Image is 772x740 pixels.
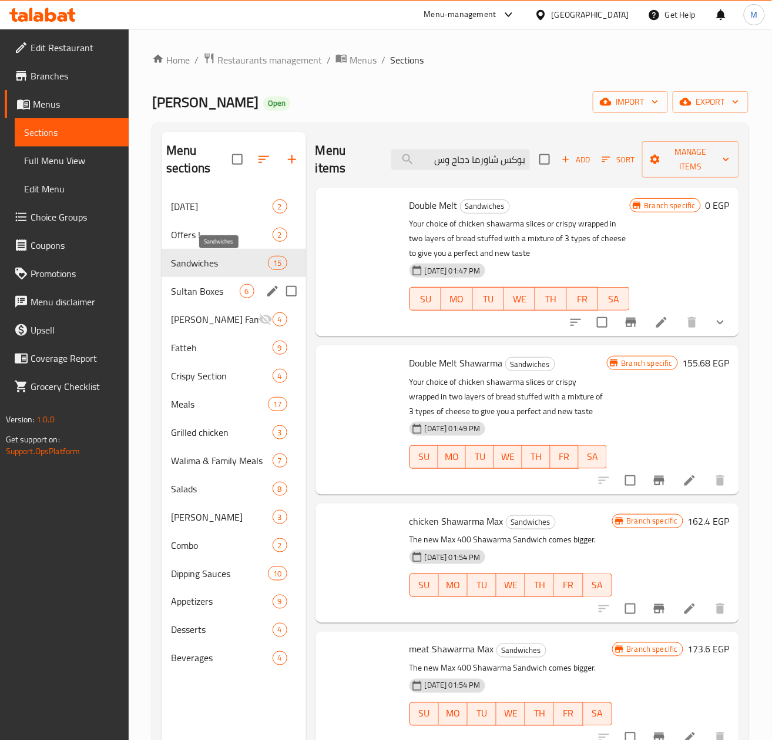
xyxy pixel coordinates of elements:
span: Dipping Sauces [171,566,268,581]
span: [PERSON_NAME] Famous [171,312,259,326]
div: Sandwiches [506,515,556,529]
span: SA [583,448,602,465]
a: Coverage Report [5,344,129,372]
span: Sections [390,53,424,67]
button: SA [579,445,607,469]
button: WE [494,445,522,469]
span: Select to update [618,596,643,621]
span: [DATE] 01:49 PM [420,423,485,434]
div: items [273,538,287,552]
a: Home [152,53,190,67]
span: Sandwiches [461,199,509,213]
a: Upsell [5,316,129,344]
span: Full Menu View [24,154,119,168]
div: Meals [171,397,268,411]
span: [DATE] 01:47 PM [420,265,485,276]
span: TH [530,577,549,594]
input: search [391,149,530,170]
span: Double Melt Shawarma [410,354,503,372]
a: Menus [5,90,129,118]
div: potato day [171,199,273,214]
span: TU [472,705,492,722]
button: Add [557,151,595,169]
span: Sandwiches [506,358,555,371]
span: Sandwiches [171,256,268,270]
a: Support.OpsPlatform [6,444,80,459]
span: Fatteh [171,341,273,355]
span: Branches [31,69,119,83]
div: items [273,228,287,242]
span: Menu disclaimer [31,295,119,309]
span: Desserts [171,623,273,637]
div: items [273,595,287,609]
a: Edit Restaurant [5,34,129,62]
a: Edit menu item [654,315,669,329]
span: 6 [240,286,254,297]
button: MO [439,574,468,597]
span: Select section [532,147,557,172]
span: SU [415,448,434,465]
span: Restaurants management [217,53,322,67]
p: The new Max 400 Shawarma Sandwich comes bigger. [410,661,612,676]
div: Sandwiches15 [162,249,306,277]
span: Branch specific [617,358,677,369]
nav: Menu sections [162,188,306,677]
button: Branch-specific-item [645,466,673,495]
div: Sultan Boxes6edit [162,277,306,305]
button: FR [554,574,583,597]
span: Add [560,153,592,166]
span: WE [501,577,521,594]
svg: Show Choices [713,315,727,329]
button: export [673,91,748,113]
span: SA [603,291,625,308]
span: Beverages [171,651,273,665]
button: SU [410,287,441,311]
button: MO [439,702,468,726]
span: WE [499,448,518,465]
button: SU [410,702,439,726]
span: 4 [273,625,287,636]
span: 8 [273,484,287,495]
p: Your choice of chicken shawarma slices or crispy wrapped in two layers of bread stuffed with a mi... [410,216,630,261]
li: / [194,53,199,67]
button: SA [598,287,629,311]
div: Menu-management [424,8,496,22]
span: TH [527,448,546,465]
span: Choice Groups [31,210,119,224]
span: 15 [268,258,286,269]
div: items [273,482,287,496]
button: TU [468,574,496,597]
div: Sandwiches [460,199,510,214]
a: Grocery Checklist [5,372,129,401]
div: Combo2 [162,531,306,559]
span: [DATE] 01:54 PM [420,552,485,563]
button: Sort [599,151,637,169]
span: Select all sections [225,147,250,172]
div: Crispy Section4 [162,362,306,390]
button: TH [525,702,554,726]
button: SA [583,702,612,726]
div: Salads8 [162,475,306,503]
a: Full Menu View [15,146,129,175]
span: import [602,95,659,109]
a: Promotions [5,259,129,288]
span: 4 [273,371,287,382]
span: WE [501,705,521,722]
div: items [273,651,287,665]
span: 17 [268,399,286,410]
a: Sections [15,118,129,146]
span: Edit Menu [24,182,119,196]
span: Combo [171,538,273,552]
div: Offers ! [171,228,273,242]
div: [PERSON_NAME] Famous4 [162,305,306,334]
span: 9 [273,596,287,608]
div: Dipping Sauces10 [162,559,306,588]
a: Restaurants management [203,52,322,68]
span: 2 [273,229,287,241]
span: Manage items [652,145,730,174]
span: SU [415,705,434,722]
div: Appetizers [171,595,273,609]
p: Your choice of chicken shawarma slices or crispy wrapped in two layers of bread stuffed with a mi... [410,375,607,419]
button: Branch-specific-item [645,595,673,623]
